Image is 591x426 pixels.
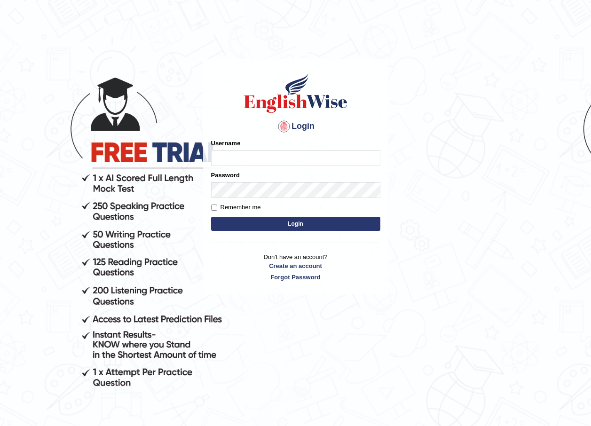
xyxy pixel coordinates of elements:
label: Remember me [211,203,261,212]
img: Logo of English Wise sign in for intelligent practice with AI [242,72,349,114]
label: Password [211,171,240,180]
a: Forgot Password [211,273,380,282]
label: Username [211,139,241,148]
p: Don't have an account? [211,252,380,282]
button: Login [211,217,380,231]
a: Create an account [211,261,380,270]
h4: Login [211,119,380,134]
input: Remember me [211,205,217,211]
